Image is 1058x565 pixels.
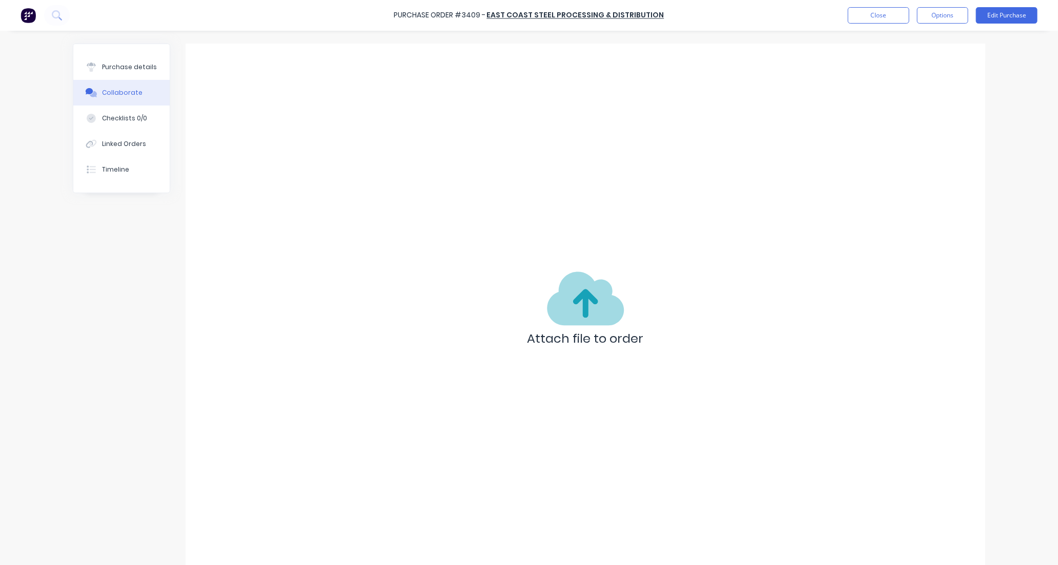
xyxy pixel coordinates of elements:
[487,10,664,20] a: East Coast Steel Processing & Distribution
[102,62,157,72] div: Purchase details
[21,8,36,23] img: Factory
[102,139,146,149] div: Linked Orders
[848,7,909,24] button: Close
[73,54,170,80] button: Purchase details
[102,114,147,123] div: Checklists 0/0
[102,88,143,97] div: Collaborate
[917,7,968,24] button: Options
[102,165,129,174] div: Timeline
[394,10,486,21] div: Purchase Order #3409 -
[73,157,170,182] button: Timeline
[976,7,1037,24] button: Edit Purchase
[73,80,170,106] button: Collaborate
[73,106,170,131] button: Checklists 0/0
[527,329,644,348] p: Attach file to order
[73,131,170,157] button: Linked Orders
